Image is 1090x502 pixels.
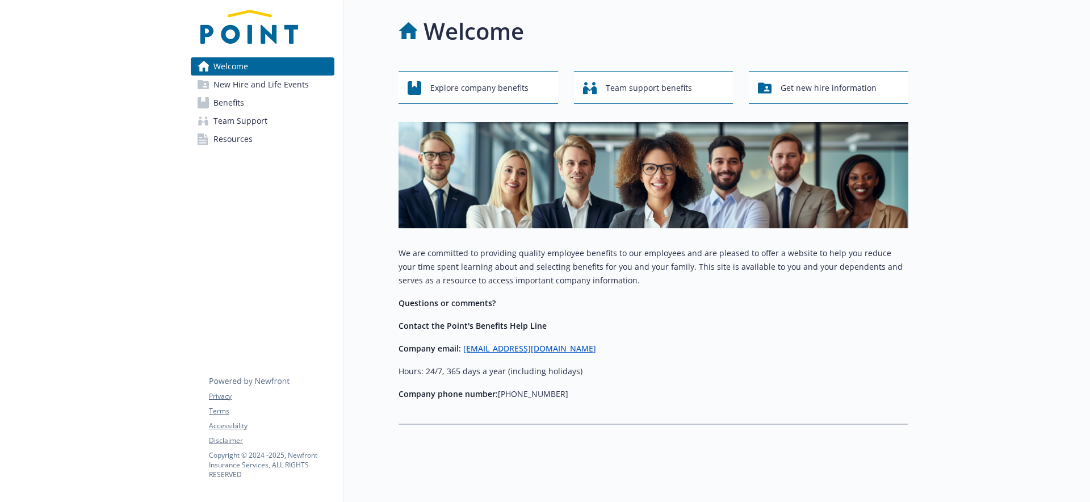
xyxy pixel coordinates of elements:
[191,76,334,94] a: New Hire and Life Events
[213,130,253,148] span: Resources
[399,298,496,308] strong: Questions or comments?
[574,71,733,104] button: Team support benefits
[399,320,547,331] strong: Contact the Point's Benefits Help Line
[209,436,334,446] a: Disclaimer
[424,14,524,48] h1: Welcome
[209,450,334,479] p: Copyright © 2024 - 2025 , Newfront Insurance Services, ALL RIGHTS RESERVED
[749,71,908,104] button: Get new hire information
[191,94,334,112] a: Benefits
[399,246,908,287] p: We are committed to providing quality employee benefits to our employees and are pleased to offer...
[213,76,309,94] span: New Hire and Life Events
[606,77,692,99] span: Team support benefits
[399,387,908,401] p: [PHONE_NUMBER]
[191,130,334,148] a: Resources
[399,365,908,378] p: Hours: 24/7, 365 days a year (including holidays)​
[209,421,334,431] a: Accessibility
[399,343,461,354] strong: Company email:
[399,122,908,228] img: overview page banner
[213,112,267,130] span: Team Support
[191,112,334,130] a: Team Support
[213,57,248,76] span: Welcome
[209,406,334,416] a: Terms
[213,94,244,112] span: Benefits
[463,343,596,354] a: [EMAIL_ADDRESS][DOMAIN_NAME]
[781,77,877,99] span: Get new hire information
[209,391,334,401] a: Privacy
[430,77,529,99] span: Explore company benefits
[191,57,334,76] a: Welcome
[399,71,558,104] button: Explore company benefits
[399,388,498,399] strong: Company phone number:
